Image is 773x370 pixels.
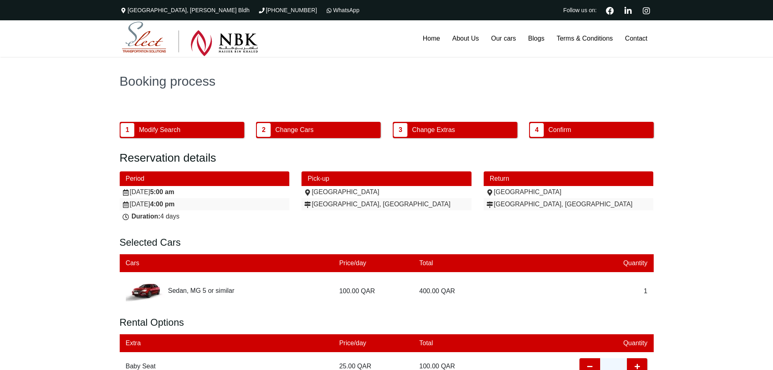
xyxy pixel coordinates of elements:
span: Change Cars [272,122,316,138]
span: 4 [530,123,544,137]
a: Home [417,20,446,57]
div: [GEOGRAPHIC_DATA] [486,188,652,196]
span: Modify Search [136,122,183,138]
a: WhatsApp [325,7,360,13]
div: [GEOGRAPHIC_DATA] [304,188,469,196]
a: Contact [619,20,653,57]
h3: Selected Cars [120,236,654,249]
a: Our cars [485,20,522,57]
td: Price/day [333,254,413,272]
div: [GEOGRAPHIC_DATA], [GEOGRAPHIC_DATA] [486,200,652,208]
h1: Booking process [120,75,654,88]
a: Linkedin [621,6,635,15]
td: Quantity [573,254,653,272]
td: Total [413,254,493,272]
img: MG 5 or similar [126,278,166,304]
strong: 5:00 am [150,188,174,195]
a: Blogs [522,20,551,57]
div: Pick-up [301,171,472,186]
td: Price/day [333,334,413,352]
strong: 4:00 pm [150,201,174,208]
button: 1 Modify Search [120,122,244,138]
span: 100.00 QAR [339,288,375,294]
a: [PHONE_NUMBER] [258,7,317,13]
div: [GEOGRAPHIC_DATA], [GEOGRAPHIC_DATA] [304,200,469,208]
span: 1 [644,288,648,294]
span: 400.00 QAR [419,288,455,294]
img: Select Rent a Car [122,22,258,56]
span: 3 [394,123,407,137]
h2: Reservation details [120,151,654,165]
a: About Us [446,20,485,57]
td: Sedan, MG 5 or similar [120,272,333,310]
div: [DATE] [122,200,288,208]
div: 4 days [122,212,288,221]
td: Quantity [573,334,653,352]
a: Terms & Conditions [551,20,619,57]
button: 3 Change Extras [393,122,517,138]
a: Instagram [640,6,654,15]
div: Return [484,171,654,186]
span: Confirm [545,122,574,138]
td: Cars [120,254,333,272]
button: 2 Change Cars [256,122,381,138]
div: Period [120,171,290,186]
strong: Duration: [131,213,160,220]
button: 4 Confirm [529,122,654,138]
a: Facebook [603,6,617,15]
td: Extra [120,334,226,352]
span: 2 [257,123,271,137]
span: Change Extras [409,122,458,138]
h3: Rental Options [120,316,654,329]
div: [DATE] [122,188,288,196]
span: 1 [121,123,134,137]
td: Total [413,334,493,352]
